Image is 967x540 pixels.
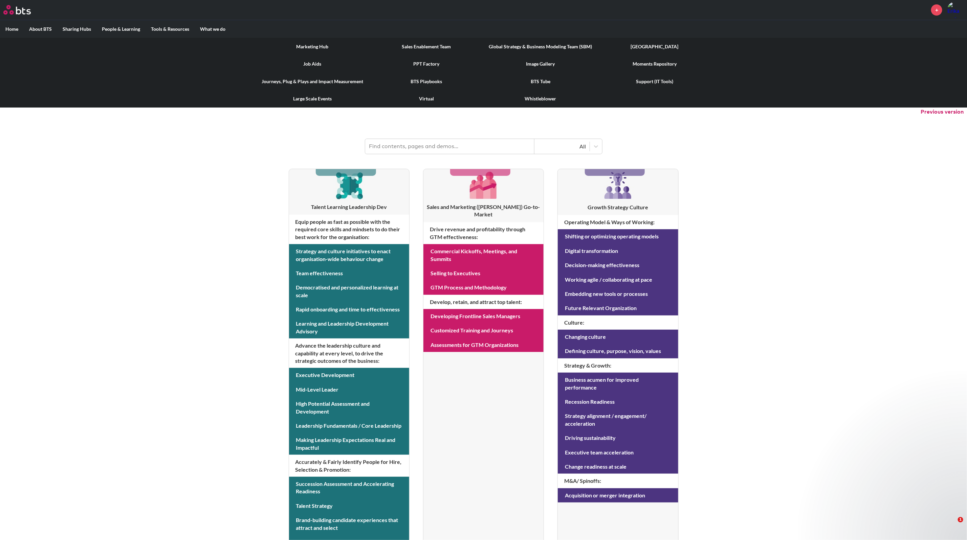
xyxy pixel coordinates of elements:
[289,215,409,244] h4: Equip people as fast as possible with the required core skills and mindsets to do their best work...
[944,517,960,533] iframe: Intercom live chat
[3,5,43,15] a: Go home
[333,169,365,201] img: [object Object]
[96,20,146,38] label: People & Learning
[558,215,678,229] h4: Operating Model & Ways of Working :
[602,169,634,202] img: [object Object]
[57,20,96,38] label: Sharing Hubs
[958,517,963,522] span: 1
[423,295,544,309] h4: Develop, retain, and attract top talent :
[558,204,678,211] h3: Growth Strategy Culture
[423,222,544,244] h4: Drive revenue and profitability through GTM effectiveness :
[289,203,409,211] h3: Talent Learning Leadership Dev
[931,4,942,16] a: +
[3,5,31,15] img: BTS Logo
[947,2,964,18] a: Profile
[289,338,409,368] h4: Advance the leadership culture and capability at every level, to drive the strategic outcomes of ...
[423,203,544,218] h3: Sales and Marketing ([PERSON_NAME]) Go-to-Market
[558,315,678,330] h4: Culture :
[195,20,231,38] label: What we do
[538,143,586,150] div: All
[289,455,409,477] h4: Accurately & Fairly Identify People for Hire, Selection & Promotion :
[921,108,964,116] button: Previous version
[558,358,678,373] h4: Strategy & Growth :
[365,139,534,154] input: Find contents, pages and demos...
[558,474,678,488] h4: M&A/ Spinoffs :
[467,169,500,201] img: [object Object]
[24,20,57,38] label: About BTS
[832,395,967,522] iframe: Intercom notifications message
[947,2,964,18] img: Erika Popovic
[146,20,195,38] label: Tools & Resources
